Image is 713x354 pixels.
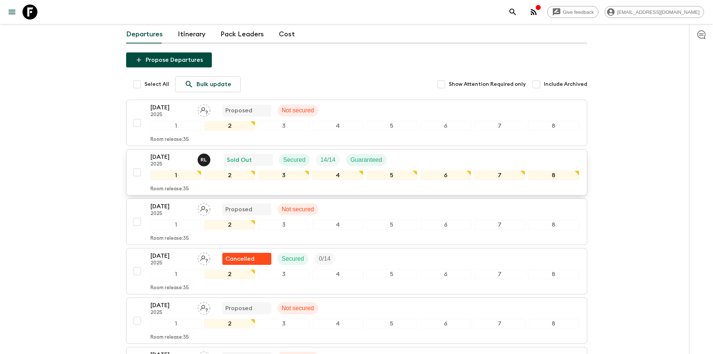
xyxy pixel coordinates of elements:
[150,251,192,260] p: [DATE]
[319,254,330,263] p: 0 / 14
[198,255,210,261] span: Assign pack leader
[279,154,310,166] div: Secured
[283,155,306,164] p: Secured
[150,137,189,143] p: Room release: 35
[204,170,255,180] div: 2
[150,202,192,211] p: [DATE]
[277,302,319,314] div: Not secured
[474,319,525,329] div: 7
[198,106,210,112] span: Assign pack leader
[277,105,319,117] div: Not secured
[258,319,309,329] div: 3
[220,25,264,43] a: Pack Leaders
[474,220,525,230] div: 7
[126,297,587,344] button: [DATE]2025Assign pack leaderProposedNot secured12345678Room release:35
[282,254,304,263] p: Secured
[150,310,192,316] p: 2025
[474,170,525,180] div: 7
[150,211,192,217] p: 2025
[204,121,255,131] div: 2
[258,170,309,180] div: 3
[225,254,255,263] p: Cancelled
[420,121,471,131] div: 6
[198,156,212,162] span: Ryan Lependy
[312,220,363,230] div: 4
[150,103,192,112] p: [DATE]
[420,220,471,230] div: 6
[150,121,201,131] div: 1
[604,6,704,18] div: [EMAIL_ADDRESS][DOMAIN_NAME]
[150,285,189,291] p: Room release: 35
[4,4,19,19] button: menu
[613,9,704,15] span: [EMAIL_ADDRESS][DOMAIN_NAME]
[150,260,192,266] p: 2025
[277,203,319,215] div: Not secured
[150,236,189,242] p: Room release: 35
[282,106,314,115] p: Not secured
[126,25,163,43] a: Departures
[222,253,271,265] div: Flash Pack cancellation
[366,220,417,230] div: 5
[150,269,201,279] div: 1
[314,253,335,265] div: Trip Fill
[282,205,314,214] p: Not secured
[126,248,587,294] button: [DATE]2025Assign pack leaderFlash Pack cancellationSecuredTrip Fill12345678Room release:35
[312,170,363,180] div: 4
[258,121,309,131] div: 3
[528,121,579,131] div: 8
[150,186,189,192] p: Room release: 35
[277,253,309,265] div: Secured
[449,81,526,88] span: Show Attention Required only
[279,25,295,43] a: Cost
[505,4,520,19] button: search adventures
[198,154,212,166] button: RL
[204,220,255,230] div: 2
[204,269,255,279] div: 2
[150,112,192,118] p: 2025
[126,199,587,245] button: [DATE]2025Assign pack leaderProposedNot secured12345678Room release:35
[204,319,255,329] div: 2
[474,121,525,131] div: 7
[366,121,417,131] div: 5
[144,81,169,88] span: Select All
[282,304,314,313] p: Not secured
[150,220,201,230] div: 1
[196,80,231,89] p: Bulk update
[150,152,192,161] p: [DATE]
[316,154,340,166] div: Trip Fill
[126,149,587,196] button: [DATE]2025Ryan LependySold OutSecuredTrip FillGuaranteed12345678Room release:35
[366,269,417,279] div: 5
[258,269,309,279] div: 3
[528,269,579,279] div: 8
[150,161,192,167] p: 2025
[559,9,598,15] span: Give feedback
[178,25,205,43] a: Itinerary
[175,76,241,92] a: Bulk update
[227,155,252,164] p: Sold Out
[350,155,382,164] p: Guaranteed
[420,319,471,329] div: 6
[198,205,210,211] span: Assign pack leader
[547,6,598,18] a: Give feedback
[150,319,201,329] div: 1
[528,220,579,230] div: 8
[198,304,210,310] span: Assign pack leader
[544,81,587,88] span: Include Archived
[126,52,212,67] button: Propose Departures
[366,170,417,180] div: 5
[258,220,309,230] div: 3
[420,170,471,180] div: 6
[126,100,587,146] button: [DATE]2025Assign pack leaderProposedNot secured12345678Room release:35
[312,121,363,131] div: 4
[150,335,189,341] p: Room release: 35
[420,269,471,279] div: 6
[366,319,417,329] div: 5
[201,157,207,163] p: R L
[312,319,363,329] div: 4
[474,269,525,279] div: 7
[150,301,192,310] p: [DATE]
[528,170,579,180] div: 8
[528,319,579,329] div: 8
[225,205,252,214] p: Proposed
[225,304,252,313] p: Proposed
